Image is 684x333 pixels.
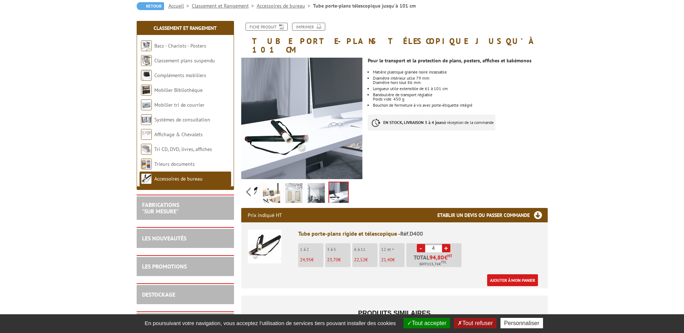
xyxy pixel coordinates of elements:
[427,261,439,267] span: 113,76
[403,318,450,328] button: Tout accepter
[248,208,282,222] p: Prix indiqué HT
[373,93,547,101] li: Bandoulière de transport réglable Poids vide: 450 g
[245,186,252,198] span: Previous
[154,102,204,108] a: Mobilier tri de courrier
[373,86,547,91] li: Longueur utile extensible de 61 à 101 cm
[419,261,446,267] span: Soit €
[141,129,152,140] img: Affichage & Chevalets
[447,253,452,258] sup: HT
[454,318,496,328] button: Tout refuser
[373,76,547,85] li: Diamètre intérieur utile 79 mm Diamètre hors tout 86 mm
[327,257,338,263] span: 23,70
[373,103,547,107] li: Bouchon de fermeture à vis avec porte-étiquette intégré
[154,87,203,93] a: Mobilier Bibliothèque
[300,247,323,252] p: 1 à 2
[142,263,187,270] a: LES PROMOTIONS
[192,3,257,9] a: Classement et Rangement
[500,318,543,328] button: Personnaliser (fenêtre modale)
[381,257,405,262] p: €
[327,247,350,252] p: 3 à 5
[154,161,195,167] a: Trieurs documents
[354,257,365,263] span: 22,52
[383,120,444,125] strong: EN STOCK, LIVRAISON 3 à 4 jours
[263,183,280,205] img: tube_porte_planss_telescopique_d400.jpg
[168,3,192,9] a: Accueil
[154,176,203,182] a: Accessoires de bureau
[236,23,553,54] h1: Tube porte-plans télescopique jusqu'à 101 cm
[437,208,548,222] h3: Etablir un devis ou passer commande
[442,244,450,252] a: +
[298,230,541,238] div: Tube porte-plans rigide et télescopique -
[142,201,179,215] a: FABRICATIONS"Sur Mesure"
[313,2,416,9] li: Tube porte-plans télescopique jusqu'à 101 cm
[154,116,210,123] a: Systèmes de consultation
[400,230,423,237] span: Réf.D400
[141,144,152,155] img: Tri CD, DVD, livres, affiches
[141,55,152,66] img: Classement plans suspendu
[141,40,152,51] img: Bacs - Chariots - Posters
[141,173,152,184] img: Accessoires de bureau
[246,23,288,31] a: Fiche produit
[142,235,186,242] a: LES NOUVEAUTÉS
[408,254,462,267] p: Total
[368,57,531,64] strong: Pour le transport et la protection de plans, posters, affiches et kakémonos
[292,23,325,31] a: Imprimer
[154,25,217,31] a: Classement et Rangement
[300,257,323,262] p: €
[327,257,350,262] p: €
[141,85,152,96] img: Mobilier Bibliothèque
[154,57,215,64] a: Classement plans suspendu
[373,70,547,74] li: Matière plastique grainée noire incassable
[141,159,152,169] img: Trieurs documents
[141,70,152,81] img: Compléments mobiliers
[381,257,392,263] span: 21,40
[368,115,495,130] p: à réception de la commande
[241,58,363,179] img: tube_porte_planss_telescopique_d400_4.jpg
[329,182,348,205] img: tube_porte_planss_telescopique_d400_4.jpg
[257,3,313,9] a: Accessoires de bureau
[285,183,303,205] img: tube_porte_planss_telescopique_d400_2.jpg
[444,254,447,260] span: €
[308,183,325,205] img: tube_porte_planss_telescopique_d400_3.jpg
[417,244,425,252] a: -
[154,146,212,152] a: Tri CD, DVD, livres, affiches
[141,114,152,125] img: Systèmes de consultation
[142,291,175,298] a: DESTOCKAGE
[154,131,203,138] a: Affichage & Chevalets
[441,260,446,264] sup: TTC
[358,310,431,317] span: Produits similaires
[300,257,311,263] span: 24,95
[137,2,164,10] a: Retour
[487,274,538,286] a: Ajouter à mon panier
[429,254,444,260] span: 94,80
[141,99,152,110] img: Mobilier tri de courrier
[381,247,405,252] p: 12 et +
[154,43,206,49] a: Bacs - Chariots - Posters
[248,230,282,263] img: Tube porte-plans rigide et télescopique
[354,257,378,262] p: €
[154,72,206,79] a: Compléments mobiliers
[354,247,378,252] p: 6 à 11
[141,320,400,326] span: En poursuivant votre navigation, vous acceptez l'utilisation de services tiers pouvant installer ...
